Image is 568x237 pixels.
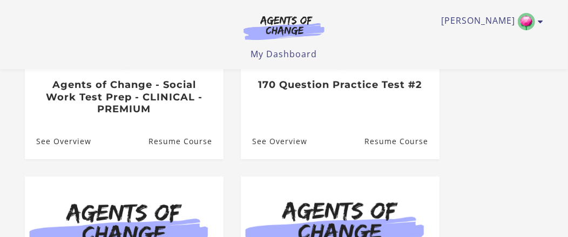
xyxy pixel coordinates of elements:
a: Agents of Change - Social Work Test Prep - CLINICAL - PREMIUM: See Overview [25,124,91,159]
img: Agents of Change Logo [232,15,336,40]
a: My Dashboard [251,48,317,60]
a: Toggle menu [441,13,538,30]
h3: Agents of Change - Social Work Test Prep - CLINICAL - PREMIUM [36,79,212,116]
a: Agents of Change - Social Work Test Prep - CLINICAL - PREMIUM: Resume Course [148,124,224,159]
a: 170 Question Practice Test #2: Resume Course [364,124,439,159]
a: 170 Question Practice Test #2: See Overview [241,124,307,159]
h3: 170 Question Practice Test #2 [252,79,428,91]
